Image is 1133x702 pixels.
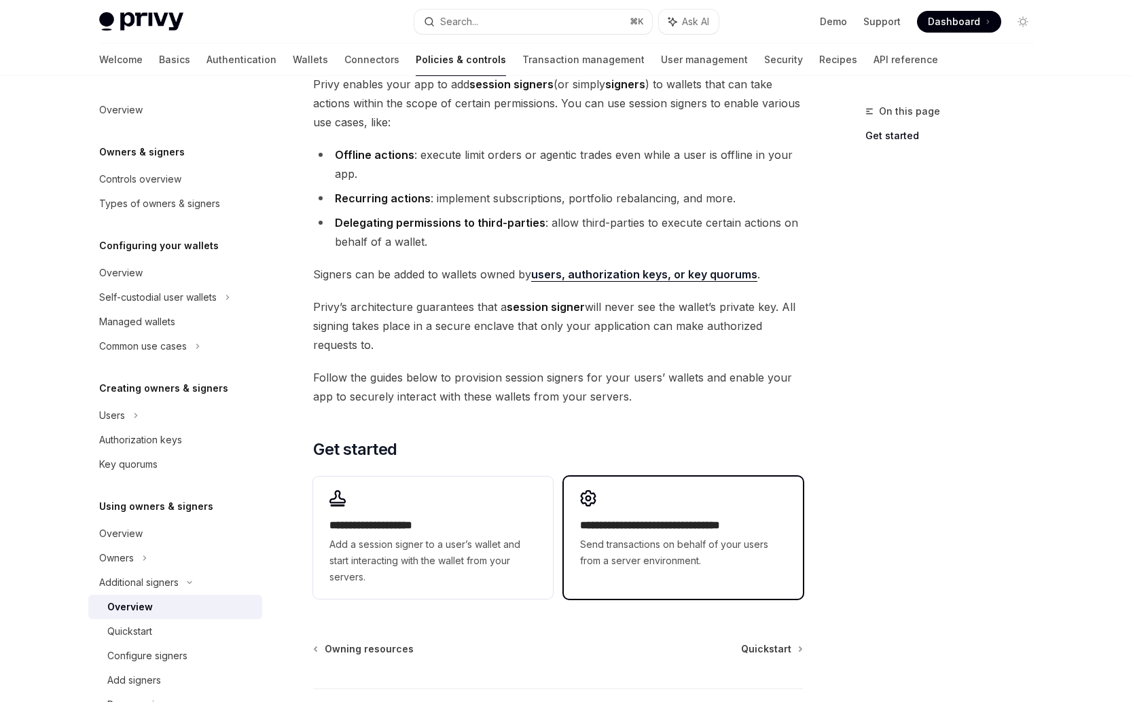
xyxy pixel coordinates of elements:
a: Controls overview [88,167,262,191]
a: Get started [865,125,1045,147]
a: Overview [88,98,262,122]
a: Key quorums [88,452,262,477]
a: users, authorization keys, or key quorums [531,267,757,282]
span: ⌘ K [630,16,644,27]
span: Signers can be added to wallets owned by . [313,265,803,284]
a: Authorization keys [88,428,262,452]
a: Owning resources [314,642,414,656]
span: Owning resources [325,642,414,656]
div: Add signers [107,672,161,688]
span: Quickstart [741,642,791,656]
div: Managed wallets [99,314,175,330]
strong: signers [605,77,645,91]
h5: Using owners & signers [99,498,213,515]
div: Configure signers [107,648,187,664]
a: Add signers [88,668,262,692]
a: Configure signers [88,644,262,668]
div: Overview [99,102,143,118]
span: Send transactions on behalf of your users from a server environment. [580,536,787,569]
button: Search...⌘K [414,10,652,34]
div: Controls overview [99,171,181,187]
a: Security [764,43,803,76]
strong: session signer [507,300,585,314]
li: : execute limit orders or agentic trades even while a user is offline in your app. [313,145,803,183]
span: Get started [313,439,397,460]
div: Authorization keys [99,432,182,448]
a: **** **** **** *****Add a session signer to a user’s wallet and start interacting with the wallet... [313,477,552,599]
a: Transaction management [522,43,645,76]
a: Connectors [344,43,399,76]
div: Key quorums [99,456,158,473]
strong: Offline actions [335,148,414,162]
a: Types of owners & signers [88,191,262,216]
a: Recipes [819,43,857,76]
a: Managed wallets [88,310,262,334]
h5: Creating owners & signers [99,380,228,396]
span: On this page [879,103,940,119]
span: Privy’s architecture guarantees that a will never see the wallet’s private key. All signing takes... [313,297,803,354]
a: Support [863,15,901,29]
li: : implement subscriptions, portfolio rebalancing, and more. [313,189,803,208]
li: : allow third-parties to execute certain actions on behalf of a wallet. [313,213,803,251]
div: Quickstart [107,623,152,640]
div: Common use cases [99,338,187,354]
div: Overview [99,265,143,281]
a: Welcome [99,43,143,76]
a: Authentication [206,43,276,76]
div: Types of owners & signers [99,196,220,212]
div: Additional signers [99,574,179,591]
a: Overview [88,595,262,619]
a: Demo [820,15,847,29]
strong: Recurring actions [335,191,431,205]
a: Overview [88,261,262,285]
span: Follow the guides below to provision session signers for your users’ wallets and enable your app ... [313,368,803,406]
span: Add a session signer to a user’s wallet and start interacting with the wallet from your servers. [329,536,536,585]
div: Users [99,407,125,424]
span: Privy enables your app to add (or simply ) to wallets that can take actions within the scope of c... [313,75,803,132]
strong: Delegating permissions to third-parties [335,216,545,229]
div: Search... [440,14,478,30]
button: Toggle dark mode [1012,11,1034,33]
a: Overview [88,521,262,546]
h5: Owners & signers [99,144,185,160]
a: Dashboard [917,11,1001,33]
a: Quickstart [741,642,802,656]
div: Self-custodial user wallets [99,289,217,306]
a: Quickstart [88,619,262,644]
span: Ask AI [682,15,709,29]
h5: Configuring your wallets [99,238,219,254]
span: Dashboard [928,15,980,29]
a: Basics [159,43,190,76]
div: Overview [99,525,143,542]
img: light logo [99,12,183,31]
strong: session signers [469,77,554,91]
div: Overview [107,599,153,615]
a: API reference [874,43,938,76]
a: Wallets [293,43,328,76]
a: Policies & controls [416,43,506,76]
a: User management [661,43,748,76]
div: Owners [99,550,134,566]
button: Ask AI [659,10,719,34]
